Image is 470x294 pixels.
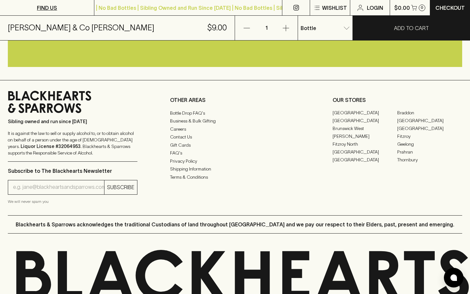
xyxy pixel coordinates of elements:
a: Fitzroy North [333,140,398,148]
p: Blackhearts & Sparrows acknowledges the traditional Custodians of land throughout [GEOGRAPHIC_DAT... [16,220,454,228]
a: Brunswick West [333,125,398,133]
a: Careers [170,125,300,133]
h5: $9.00 [207,23,227,33]
a: [GEOGRAPHIC_DATA] [333,109,398,117]
a: Shipping Information [170,165,300,173]
button: ADD TO CART [353,16,470,40]
p: Subscribe to The Blackhearts Newsletter [8,167,137,175]
p: Checkout [435,4,465,12]
p: OTHER AREAS [170,96,300,104]
p: OUR STORES [333,96,462,104]
p: Sibling owned and run since [DATE] [8,118,137,125]
a: Braddon [397,109,462,117]
a: Contact Us [170,133,300,141]
a: Thornbury [397,156,462,164]
button: SUBSCRIBE [104,180,137,194]
a: Gift Cards [170,141,300,149]
a: [GEOGRAPHIC_DATA] [333,156,398,164]
p: ADD TO CART [394,24,429,32]
a: Business & Bulk Gifting [170,117,300,125]
a: Fitzroy [397,133,462,140]
a: Terms & Conditions [170,173,300,181]
h5: [PERSON_NAME] & Co [PERSON_NAME] [8,23,154,33]
p: 0 [421,6,423,9]
a: Privacy Policy [170,157,300,165]
p: We will never spam you [8,198,137,205]
a: FAQ's [170,149,300,157]
a: [GEOGRAPHIC_DATA] [397,125,462,133]
p: SUBSCRIBE [107,183,134,191]
p: It is against the law to sell or supply alcohol to, or to obtain alcohol on behalf of a person un... [8,130,137,156]
a: [PERSON_NAME] [333,133,398,140]
a: [GEOGRAPHIC_DATA] [397,117,462,125]
div: Bottle [298,22,352,35]
a: Bottle Drop FAQ's [170,109,300,117]
a: Geelong [397,140,462,148]
p: Wishlist [322,4,347,12]
p: $0.00 [394,4,410,12]
a: Prahran [397,148,462,156]
a: [GEOGRAPHIC_DATA] [333,117,398,125]
p: FIND US [37,4,57,12]
p: 1 [258,16,274,40]
strong: Liquor License #32064953 [21,144,81,149]
p: Bottle [301,24,316,32]
img: bubble-icon [450,274,457,281]
a: [GEOGRAPHIC_DATA] [333,148,398,156]
input: e.g. jane@blackheartsandsparrows.com.au [13,182,104,192]
p: Login [367,4,383,12]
